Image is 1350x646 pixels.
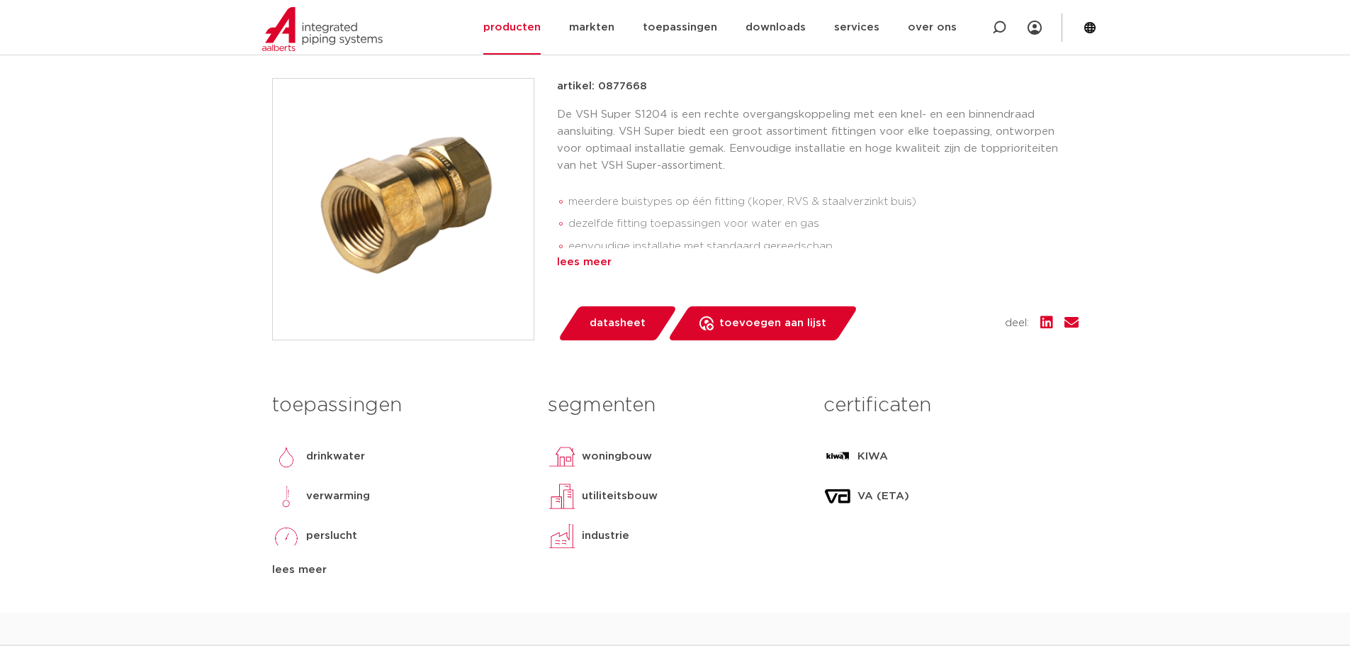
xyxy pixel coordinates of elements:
[548,391,802,420] h3: segmenten
[306,488,370,505] p: verwarming
[857,488,909,505] p: VA (ETA)
[548,522,576,550] img: industrie
[557,254,1079,271] div: lees meer
[582,528,629,545] p: industrie
[273,79,534,340] img: Product Image for VSH Super overgang FF 28xRp3/4"
[557,106,1079,174] p: De VSH Super S1204 is een rechte overgangskoppeling met een knel- en een binnendraad aansluiting....
[272,442,300,471] img: drinkwater
[568,213,1079,235] li: dezelfde fitting toepassingen voor water en gas
[823,482,852,511] img: VA (ETA)
[557,306,677,340] a: datasheet
[568,191,1079,213] li: meerdere buistypes op één fitting (koper, RVS & staalverzinkt buis)
[548,442,576,471] img: woningbouw
[857,448,888,465] p: KIWA
[272,391,527,420] h3: toepassingen
[590,312,646,335] span: datasheet
[823,442,852,471] img: KIWA
[568,235,1079,258] li: eenvoudige installatie met standaard gereedschap
[1005,315,1029,332] span: deel:
[548,482,576,511] img: utiliteitsbouw
[272,482,300,511] img: verwarming
[823,391,1078,420] h3: certificaten
[272,562,527,579] div: lees meer
[306,448,365,465] p: drinkwater
[582,488,658,505] p: utiliteitsbouw
[306,528,357,545] p: perslucht
[557,78,647,95] p: artikel: 0877668
[582,448,652,465] p: woningbouw
[272,522,300,550] img: perslucht
[719,312,826,335] span: toevoegen aan lijst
